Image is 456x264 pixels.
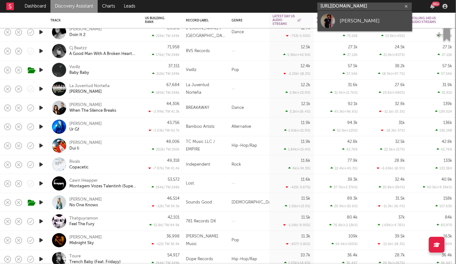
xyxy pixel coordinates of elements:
div: 11.6k [301,159,310,163]
div: Dance [228,23,269,42]
div: 31.9k [442,83,452,87]
a: Vwillz [69,64,80,70]
div: Track [50,19,136,22]
div: 71,958 [167,45,180,49]
a: [PERSON_NAME] [69,235,102,240]
div: Independent [186,161,210,168]
div: 1.84k ( +15.4 % ) [284,147,310,151]
div: 18.9k ( +97.7 % ) [378,72,405,76]
div: TC Music LLC / EMPIRE [186,138,225,153]
div: 5.36k ( +42.9 % ) [283,53,310,57]
div: 212k | TW: 249k [145,72,180,76]
div: 1.55k ( +13.5 % ) [285,204,310,208]
div: 37,151 [168,64,180,68]
div: 3.2k ( +26.4 % ) [286,109,310,114]
div: -1.14k ( -9.95 % ) [283,223,310,227]
div: 11.5k [301,197,310,201]
div: 23.6k ( +590 % ) [379,91,405,95]
div: US Building Rank [145,16,170,24]
div: [PERSON_NAME] [69,26,102,32]
div: 31,910 [438,91,452,95]
div: 2.9k ( +23.9 % ) [286,91,310,95]
div: 109k [349,234,358,238]
a: [PERSON_NAME] [69,197,102,202]
div: 36.4k [347,253,358,257]
div: Dope Records [186,255,213,263]
div: Rolling 14D US Audio Streams [411,16,443,24]
div: 176k | TW: 248k [145,53,180,57]
a: Thatguyramon [69,216,98,221]
div: 139k [443,102,452,106]
div: 133k [444,159,452,163]
div: 163k [443,234,452,238]
a: Toure [69,254,81,259]
div: Rock [228,155,269,174]
div: 40.5k ( +9.34k % ) [423,185,452,189]
div: -15.6k ( -28.3 % ) [378,242,405,246]
div: 136k [443,121,452,125]
div: Cawn Heapper [69,178,98,184]
div: BREAKAWAY [186,104,209,112]
div: 89.3k [347,197,358,201]
a: Montagem Vozes Talentinh (Super Slowed) [69,184,137,189]
div: 42.8k [347,140,358,144]
a: No One Knows [69,202,98,208]
div: 28.8k [395,159,405,163]
div: 49,318 [167,159,180,163]
div: 31.4k ( +11.7k % ) [330,91,358,95]
a: Dui Ii [69,146,79,151]
div: 20.9k ( +30.6 % ) [330,204,358,208]
div: Midnight Sky [69,240,94,246]
a: [PERSON_NAME] [69,121,102,127]
div: Feel The Fury [69,221,95,227]
a: A Good Man With A Broken Heart (Creed Edit) [69,51,137,57]
div: 13.9k ( +45 % ) [381,34,405,38]
div: -2.25k ( -18.2 % ) [284,72,310,76]
div: 28.7k [395,253,405,257]
div: 31.5k [395,197,405,201]
div: Ur Gf [69,127,79,132]
div: Hip-Hop/Rap [228,136,269,155]
div: 45.3k ( +96.6 % ) [330,109,358,114]
input: Search for artists [317,3,412,10]
div: 32.5k [395,140,405,144]
div: Copacetic [69,165,89,170]
div: 38.2k [395,64,405,68]
div: 42,769 [437,147,452,151]
div: 12.4k [301,64,310,68]
a: La Juventud Norteña [69,83,110,89]
div: Record Label [186,19,216,22]
a: Rivals [69,159,80,165]
div: 25.8k ( +394 % ) [379,185,405,189]
div: 31.6k [348,83,358,87]
div: 99 + [432,2,440,6]
div: 180k | TW: 248k [145,91,180,95]
div: 92.1k [348,102,358,106]
div: [PERSON_NAME] / [GEOGRAPHIC_DATA] [186,25,225,40]
a: Doin It 2 [69,32,85,38]
div: 27,126 [343,53,358,57]
div: 11.9k [301,140,310,144]
a: Cj Beatzz [69,45,87,51]
div: -7.97k | TW: 41.4k [145,166,180,170]
div: 77.9k [348,159,358,163]
div: 94.3k [347,121,358,125]
div: -6.69k ( -18.9 % ) [377,166,405,170]
div: -12k | TW: 34.5k [145,204,180,208]
div: 32.4k [395,178,405,182]
div: -753 ( -5.93 % ) [286,34,310,38]
div: 1.69k ( +4.78 % ) [378,223,405,227]
div: 37.7k ( +2.37k % ) [330,185,358,189]
div: 37k [398,215,405,220]
div: 52.5k ( +125 % ) [333,128,358,132]
a: When The Silence Breaks [69,108,116,114]
div: -11.3k ( -26.4 % ) [378,204,405,208]
div: 22.4k ( +40.3 % ) [331,166,358,170]
div: Dance [228,98,269,117]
